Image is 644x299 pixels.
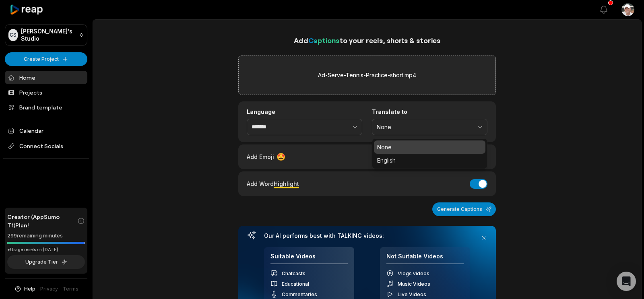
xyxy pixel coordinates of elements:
span: 🤩 [277,151,285,162]
span: Live Videos [398,291,426,297]
a: Calendar [5,124,87,137]
a: Brand template [5,101,87,114]
button: Create Project [5,52,87,66]
span: Educational [282,281,309,287]
label: Ad-Serve-Tennis-Practice-short.mp4 [318,70,416,80]
span: Help [24,285,35,293]
a: Projects [5,86,87,99]
span: Creator (AppSumo T1) Plan! [7,212,77,229]
div: None [372,138,487,169]
label: Language [247,108,362,115]
button: Generate Captions [432,202,496,216]
div: 299 remaining minutes [7,232,85,240]
span: Captions [308,36,339,45]
span: Add Emoji [247,153,274,161]
h1: Add to your reels, shorts & stories [238,35,496,46]
a: Privacy [40,285,58,293]
h3: Our AI performs best with TALKING videos: [264,232,470,239]
p: [PERSON_NAME]'s Studio [21,28,76,42]
h4: Suitable Videos [270,253,348,264]
span: Highlight [274,180,299,187]
a: Terms [63,285,78,293]
div: *Usage resets on [DATE] [7,247,85,253]
div: Add Word [247,178,299,189]
span: Chatcasts [282,270,305,276]
span: None [377,124,471,131]
div: Open Intercom Messenger [617,272,636,291]
span: Music Videos [398,281,430,287]
span: Commentaries [282,291,317,297]
button: Help [14,285,35,293]
a: Home [5,71,87,84]
p: None [377,143,482,151]
div: CS [8,29,18,41]
button: None [372,119,487,136]
label: Translate to [372,108,487,115]
span: Connect Socials [5,139,87,153]
p: English [377,156,482,165]
h4: Not Suitable Videos [386,253,464,264]
span: Vlogs videos [398,270,429,276]
button: Upgrade Tier [7,255,85,269]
